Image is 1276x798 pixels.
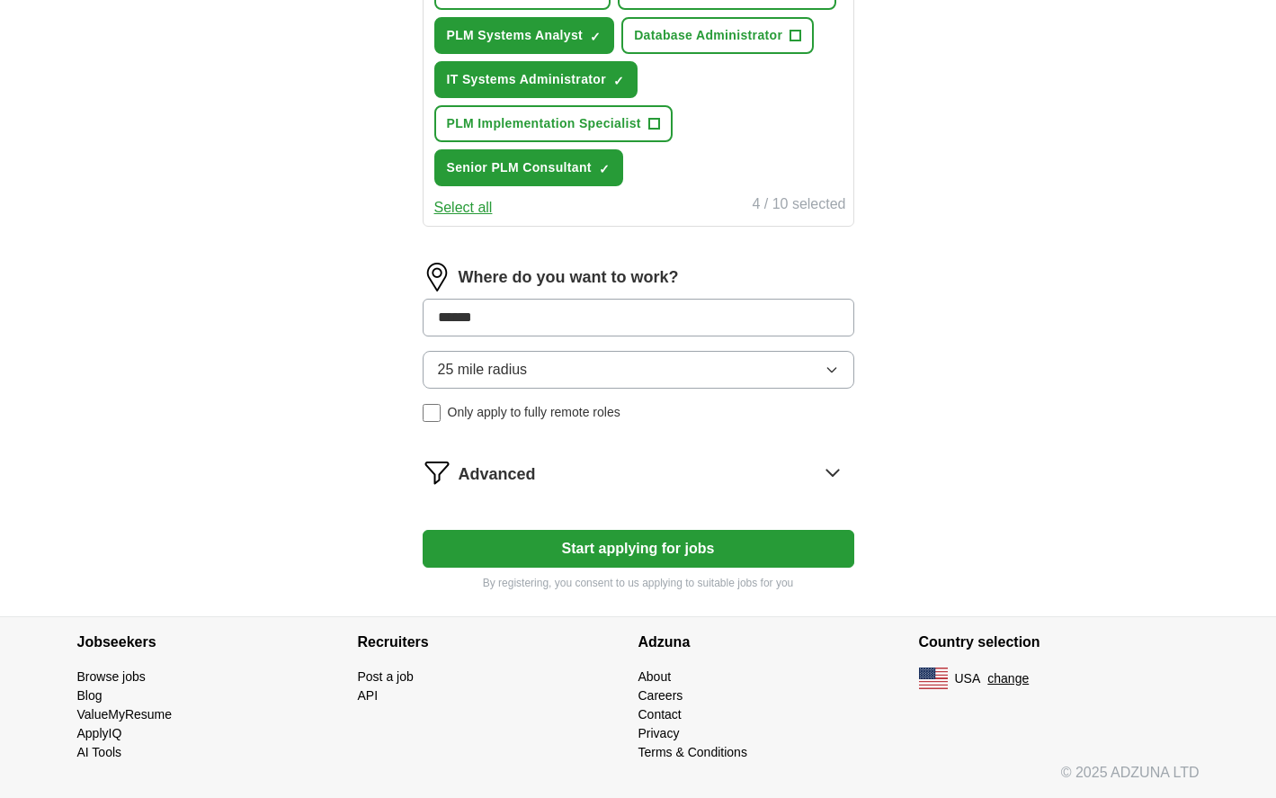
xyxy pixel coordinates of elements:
[638,669,672,684] a: About
[423,351,854,389] button: 25 mile radius
[638,745,747,759] a: Terms & Conditions
[638,726,680,740] a: Privacy
[77,745,122,759] a: AI Tools
[955,669,981,688] span: USA
[919,668,948,689] img: US flag
[77,707,173,722] a: ValueMyResume
[613,74,624,88] span: ✓
[358,669,414,684] a: Post a job
[77,669,146,684] a: Browse jobs
[447,70,606,89] span: IT Systems Administrator
[752,193,845,219] div: 4 / 10 selected
[447,158,592,177] span: Senior PLM Consultant
[358,688,379,703] a: API
[590,30,601,44] span: ✓
[423,263,451,291] img: location.png
[638,707,682,722] a: Contact
[459,265,679,290] label: Where do you want to work?
[77,726,122,740] a: ApplyIQ
[987,669,1029,688] button: change
[423,404,441,422] input: Only apply to fully remote roles
[634,26,782,45] span: Database Administrator
[423,530,854,568] button: Start applying for jobs
[438,359,528,381] span: 25 mile radius
[423,458,451,487] img: filter
[459,462,536,487] span: Advanced
[63,762,1214,798] div: © 2025 ADZUNA LTD
[621,17,814,54] button: Database Administrator
[434,17,615,54] button: PLM Systems Analyst✓
[434,197,493,219] button: Select all
[434,105,673,142] button: PLM Implementation Specialist
[423,575,854,591] p: By registering, you consent to us applying to suitable jobs for you
[599,162,610,176] span: ✓
[448,403,620,422] span: Only apply to fully remote roles
[447,26,584,45] span: PLM Systems Analyst
[77,688,103,703] a: Blog
[919,617,1200,668] h4: Country selection
[434,149,623,186] button: Senior PLM Consultant✓
[434,61,638,98] button: IT Systems Administrator✓
[447,114,641,133] span: PLM Implementation Specialist
[638,688,683,703] a: Careers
